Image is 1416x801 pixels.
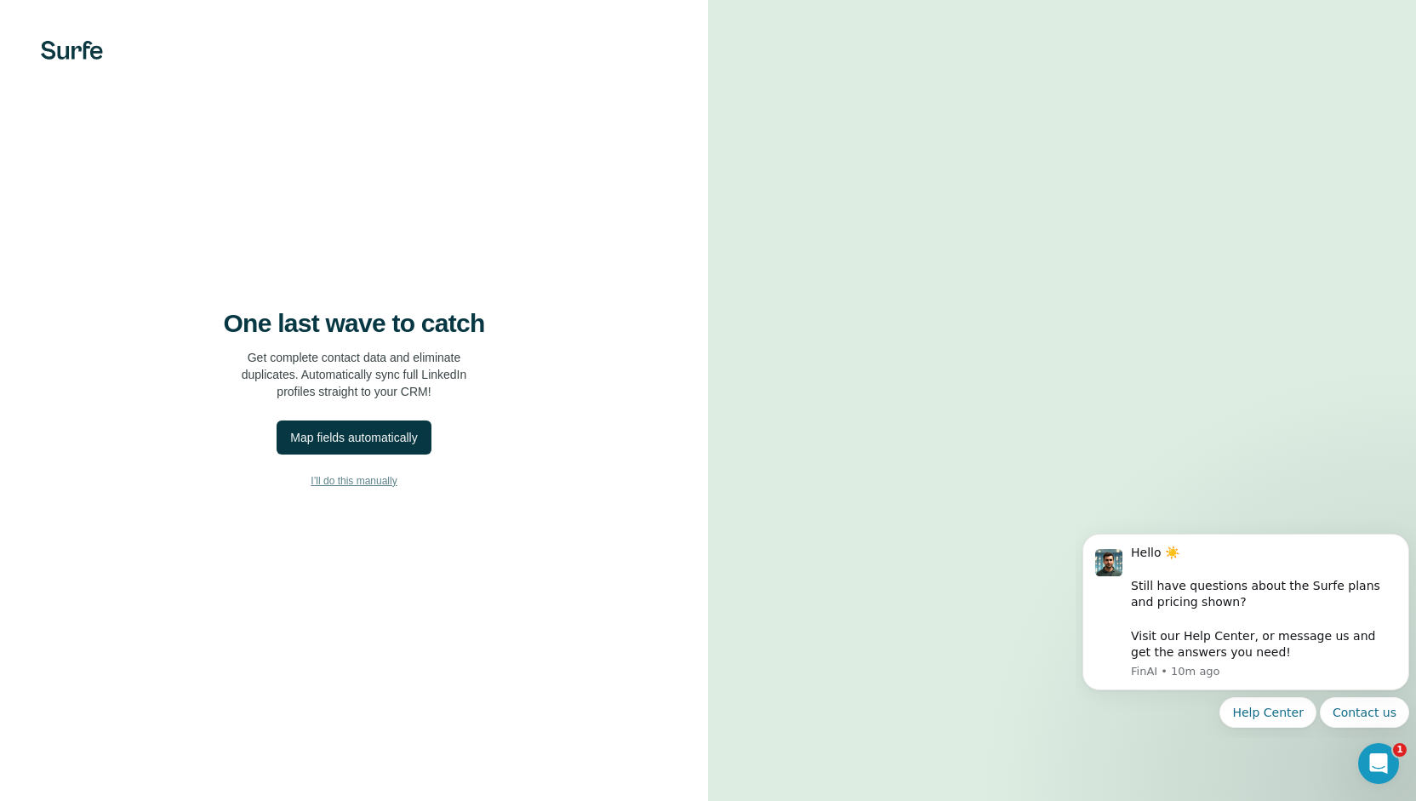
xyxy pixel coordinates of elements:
img: Surfe's logo [41,41,103,60]
span: 1 [1393,743,1407,757]
button: Map fields automatically [277,421,431,455]
iframe: Intercom live chat [1358,743,1399,784]
div: Map fields automatically [290,429,417,446]
span: I’ll do this manually [311,473,397,489]
p: Get complete contact data and eliminate duplicates. Automatically sync full LinkedIn profiles str... [242,349,467,400]
h4: One last wave to catch [224,308,485,339]
button: I’ll do this manually [34,468,674,494]
iframe: Intercom notifications message [1076,519,1416,738]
